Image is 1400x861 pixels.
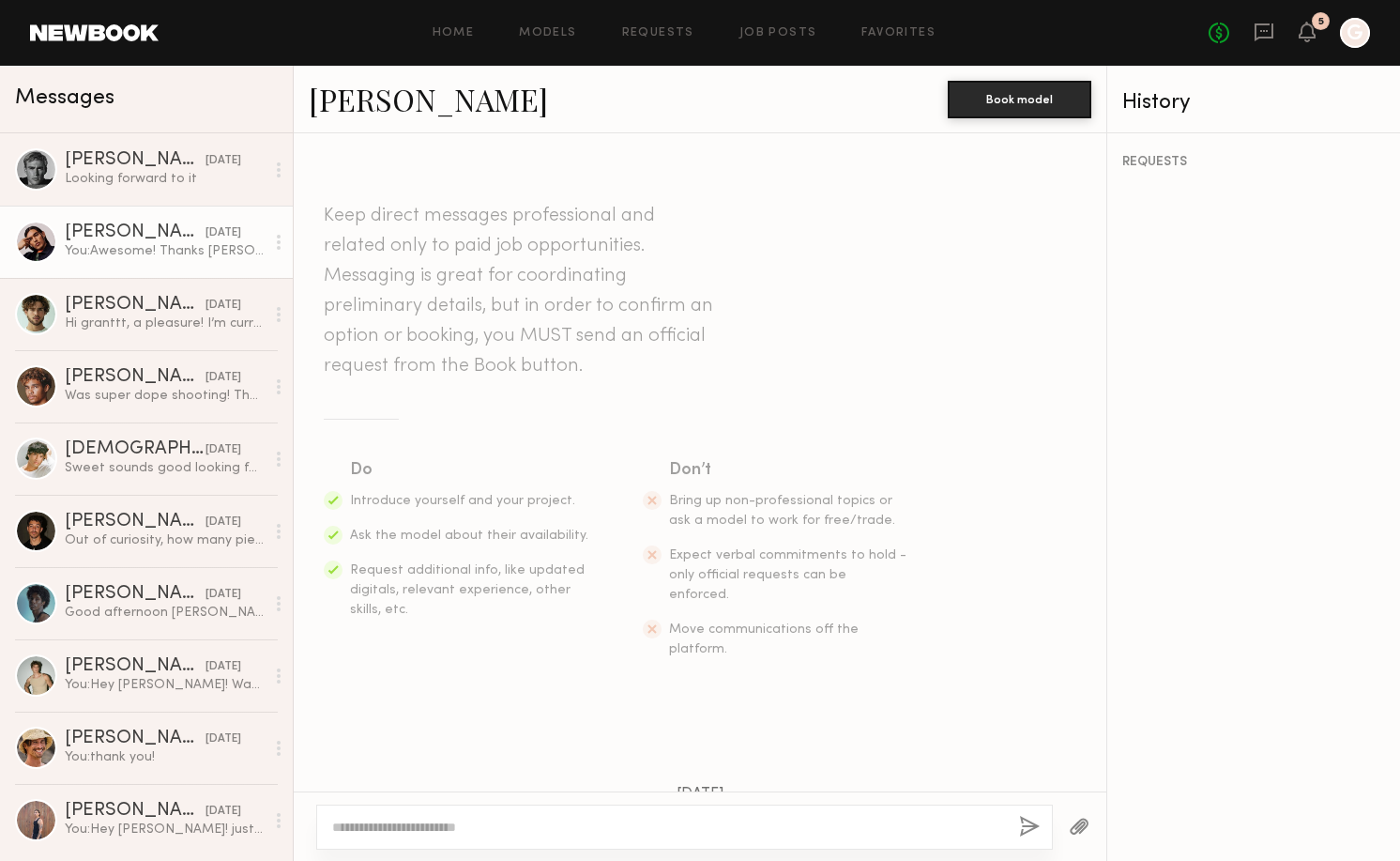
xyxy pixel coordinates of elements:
div: You: Hey [PERSON_NAME]! Wanted to send you some Summer pieces, pinged you on i g . LMK! [65,676,265,694]
span: Request additional info, like updated digitals, relevant experience, other skills, etc. [350,564,585,616]
a: Models [519,27,576,39]
div: 5 [1318,17,1324,27]
div: [PERSON_NAME] [65,296,205,315]
div: [DATE] [205,152,241,170]
a: Job Posts [739,27,817,39]
div: Sweet sounds good looking forward!! [65,459,265,477]
div: [DATE] [205,297,241,315]
span: [DATE] [677,787,724,803]
span: Bring up non-professional topics or ask a model to work for free/trade. [669,495,895,527]
button: Book model [948,81,1091,118]
div: Good afternoon [PERSON_NAME], thank you for reaching out. I am impressed by the vintage designs o... [65,604,265,622]
div: You: Awesome! Thanks [PERSON_NAME]. Finalizing a location in [GEOGRAPHIC_DATA] and will send deta... [65,242,265,260]
a: Home [433,27,475,39]
div: [PERSON_NAME] [65,151,205,170]
div: [DATE] [205,586,241,604]
div: [PERSON_NAME] [65,585,205,604]
div: [PERSON_NAME] [65,657,205,676]
span: Ask the model about their availability. [350,530,588,542]
div: REQUESTS [1122,156,1385,169]
div: Do [350,457,590,484]
div: [PERSON_NAME] [65,368,205,387]
div: [PERSON_NAME] [65,730,205,748]
div: [DATE] [205,730,241,748]
div: [DATE] [205,658,241,676]
span: Move communications off the platform. [669,623,859,655]
div: Looking forward to it [65,170,265,188]
a: Book model [948,90,1091,106]
div: [DATE] [205,369,241,387]
a: Requests [622,27,694,39]
div: [PERSON_NAME] [65,513,205,531]
div: Out of curiosity, how many pieces would you be gifting? [65,531,265,549]
div: Hi granttt, a pleasure! I’m currently planning to go to [GEOGRAPHIC_DATA] to do some work next month [65,315,265,332]
div: You: Hey [PERSON_NAME]! just checking in on this? [65,821,265,838]
span: Messages [15,87,114,109]
a: G [1340,18,1370,48]
div: [DATE] [205,803,241,821]
header: Keep direct messages professional and related only to paid job opportunities. Messaging is great ... [324,201,718,381]
div: History [1122,92,1385,114]
a: [PERSON_NAME] [309,79,548,119]
div: Was super dope shooting! Thanks for having me! [65,387,265,405]
span: Expect verbal commitments to hold - only official requests can be enforced. [669,549,906,601]
div: [DATE] [205,224,241,242]
div: [DEMOGRAPHIC_DATA][PERSON_NAME] [65,440,205,459]
div: You: thank you! [65,748,265,766]
div: [DATE] [205,441,241,459]
div: [PERSON_NAME] [65,223,205,242]
a: Favorites [861,27,936,39]
div: [DATE] [205,514,241,531]
div: Don’t [669,457,909,484]
span: Introduce yourself and your project. [350,495,575,507]
div: [PERSON_NAME] [65,802,205,821]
